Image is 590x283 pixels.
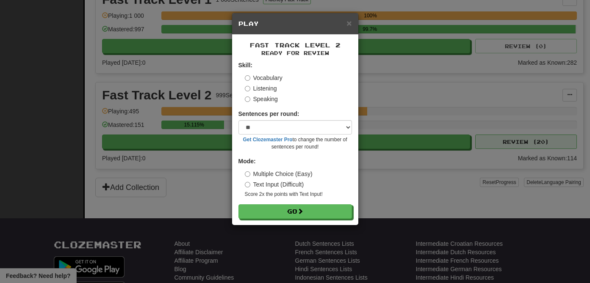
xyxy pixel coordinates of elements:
input: Multiple Choice (Easy) [245,171,250,177]
strong: Mode: [238,158,256,165]
span: × [346,18,352,28]
small: Score 2x the points with Text Input ! [245,191,352,198]
input: Speaking [245,96,250,102]
small: Ready for Review [238,49,352,57]
button: Go [238,204,352,219]
label: Vocabulary [245,74,283,82]
input: Listening [245,86,250,91]
input: Text Input (Difficult) [245,182,250,187]
label: Multiple Choice (Easy) [245,170,313,178]
strong: Skill: [238,62,252,69]
h5: Play [238,19,352,28]
label: Speaking [245,95,278,103]
input: Vocabulary [245,75,250,81]
button: Close [346,19,352,27]
small: to change the number of sentences per round! [238,136,352,151]
span: Fast Track Level 2 [250,41,341,49]
label: Text Input (Difficult) [245,180,304,189]
label: Listening [245,84,277,93]
label: Sentences per round: [238,110,299,118]
a: Get Clozemaster Pro [243,137,293,143]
